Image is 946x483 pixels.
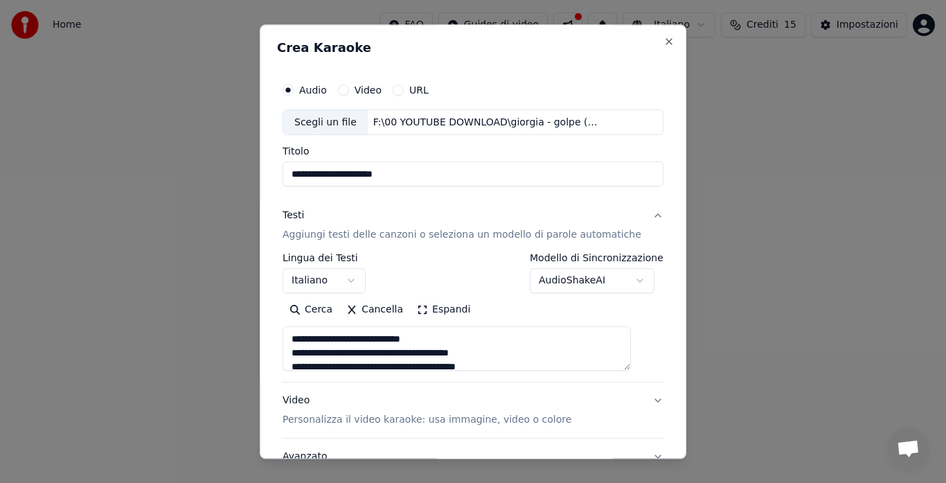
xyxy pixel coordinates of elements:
[283,198,663,254] button: TestiAggiungi testi delle canzoni o seleziona un modello di parole automatiche
[409,85,429,95] label: URL
[299,85,327,95] label: Audio
[277,42,669,54] h2: Crea Karaoke
[283,147,663,157] label: Titolo
[283,383,663,439] button: VideoPersonalizza il video karaoke: usa immagine, video o colore
[530,254,663,263] label: Modello di Sincronizzazione
[283,254,663,383] div: TestiAggiungi testi delle canzoni o seleziona un modello di parole automatiche
[283,209,304,223] div: Testi
[368,116,603,130] div: F:\00 YOUTUBE DOWNLOAD\giorgia - golpe (testo).mp3
[283,110,368,135] div: Scegli un file
[283,414,571,428] p: Personalizza il video karaoke: usa immagine, video o colore
[283,229,641,243] p: Aggiungi testi delle canzoni o seleziona un modello di parole automatiche
[283,439,663,475] button: Avanzato
[410,299,477,322] button: Espandi
[283,299,339,322] button: Cerca
[283,394,571,428] div: Video
[339,299,410,322] button: Cancella
[283,254,366,263] label: Lingua dei Testi
[355,85,382,95] label: Video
